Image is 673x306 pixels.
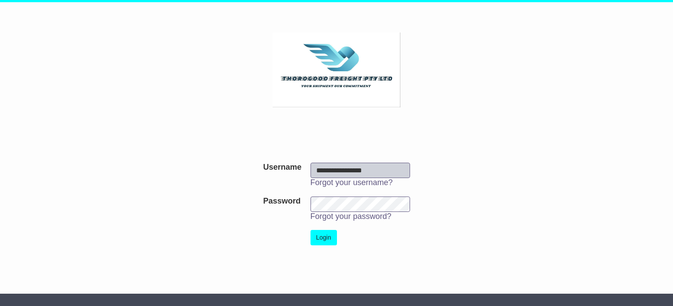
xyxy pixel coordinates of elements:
[311,230,337,245] button: Login
[263,163,301,172] label: Username
[273,33,401,107] img: Thorogood Freight Pty Ltd
[311,212,392,221] a: Forgot your password?
[263,197,300,206] label: Password
[311,178,393,187] a: Forgot your username?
